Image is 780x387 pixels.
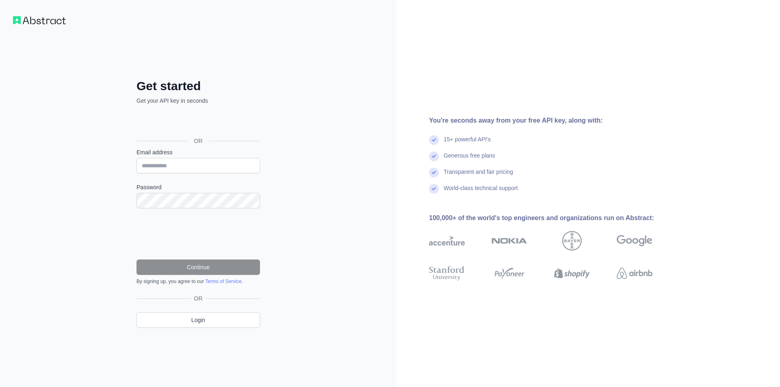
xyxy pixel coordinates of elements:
[444,151,495,168] div: Generous free plans
[132,114,262,132] iframe: Nút Đăng nhập bằng Google
[136,79,260,93] h2: Get started
[492,264,527,282] img: payoneer
[191,294,206,303] span: OR
[429,184,439,194] img: check mark
[136,218,260,250] iframe: reCAPTCHA
[136,97,260,105] p: Get your API key in seconds
[205,279,241,284] a: Terms of Service
[136,312,260,328] a: Login
[429,264,465,282] img: stanford university
[492,231,527,251] img: nokia
[136,148,260,156] label: Email address
[554,264,590,282] img: shopify
[188,137,209,145] span: OR
[136,183,260,191] label: Password
[617,231,652,251] img: google
[429,151,439,161] img: check mark
[444,135,491,151] div: 15+ powerful API's
[429,231,465,251] img: accenture
[429,213,678,223] div: 100,000+ of the world's top engineers and organizations run on Abstract:
[136,278,260,285] div: By signing up, you agree to our .
[13,16,66,24] img: Workflow
[429,116,678,125] div: You're seconds away from your free API key, along with:
[562,231,582,251] img: bayer
[429,168,439,177] img: check mark
[136,259,260,275] button: Continue
[617,264,652,282] img: airbnb
[444,184,518,200] div: World-class technical support
[444,168,513,184] div: Transparent and fair pricing
[429,135,439,145] img: check mark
